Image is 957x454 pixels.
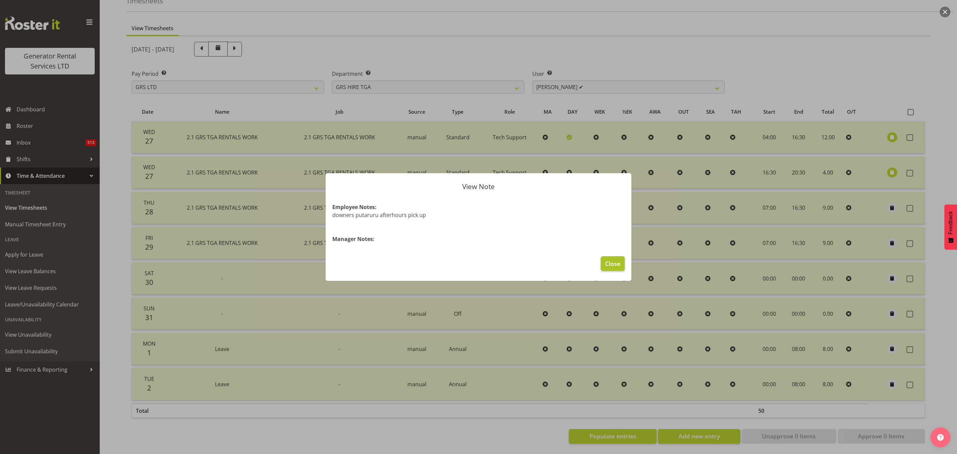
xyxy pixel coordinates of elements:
[332,211,625,219] p: downers putaruru afterhours pick up
[332,203,625,211] h4: Employee Notes:
[601,256,625,271] button: Close
[332,183,625,190] p: View Note
[944,204,957,250] button: Feedback - Show survey
[605,259,620,268] span: Close
[948,211,954,234] span: Feedback
[937,434,944,441] img: help-xxl-2.png
[332,235,625,243] h4: Manager Notes:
